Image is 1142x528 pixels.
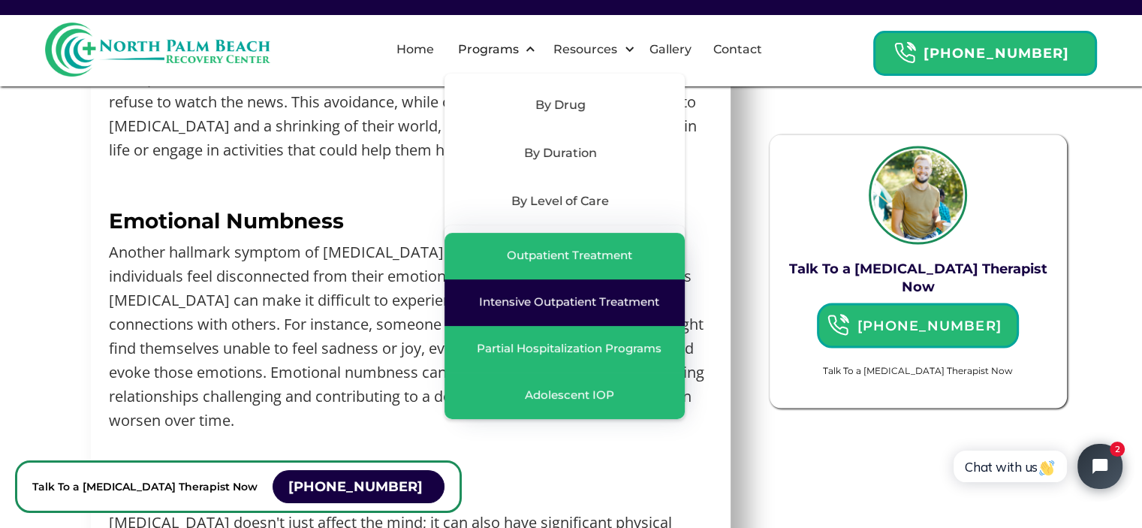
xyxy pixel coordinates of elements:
p: Talk To a [MEDICAL_DATA] Therapist Now [32,478,258,496]
p: ‍ [109,440,713,464]
iframe: Tidio Chat [937,431,1135,502]
a: Header Calendar Icons[PHONE_NUMBER] [817,303,1018,348]
a: Intensive Outpatient Treatment [444,279,685,326]
div: By Drug [453,96,667,114]
div: By Level of Care [444,177,685,225]
div: Programs [444,26,540,74]
div: By Duration [444,129,685,177]
div: By Duration [453,144,667,162]
strong: [PHONE_NUMBER] [288,478,423,495]
div: Mental Health [444,225,685,273]
h2: Talk To a [MEDICAL_DATA] Therapist Now [779,259,1058,295]
a: Gallery [640,26,701,74]
p: ‍ [109,170,713,194]
a: Adolescent IOP [444,373,685,419]
p: Another hallmark symptom of [MEDICAL_DATA] is emotional numbness, where individuals feel disconne... [109,240,713,433]
strong: Emotional Numbness [109,208,344,234]
nav: By Level of Care [444,225,685,419]
div: By Drug [444,81,685,129]
a: Partial Hospitalization Programs [444,326,685,373]
form: Specific Campaign [779,363,1058,385]
div: By Level of Care [453,192,667,210]
a: [PHONE_NUMBER] [273,470,444,503]
a: Home [387,26,443,74]
nav: Programs [444,74,685,273]
a: Outpatient Treatment [444,233,685,279]
img: Header Calendar Icons [827,314,849,337]
h6: [PHONE_NUMBER] [849,314,1008,336]
div: Adolescent IOP [525,388,614,403]
div: Partial Hospitalization Programs [477,341,661,356]
div: Intensive Outpatient Treatment [479,294,659,309]
strong: [PHONE_NUMBER] [924,45,1069,62]
div: Resources [540,26,638,74]
img: Header Calendar Icons [893,41,916,65]
div: Programs [453,41,522,59]
a: Header Calendar Icons[PHONE_NUMBER] [873,23,1097,76]
div: Resources [549,41,620,59]
div: Talk To a [MEDICAL_DATA] Therapist Now [823,363,1013,378]
div: Outpatient Treatment [507,248,632,263]
a: Contact [704,26,771,74]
